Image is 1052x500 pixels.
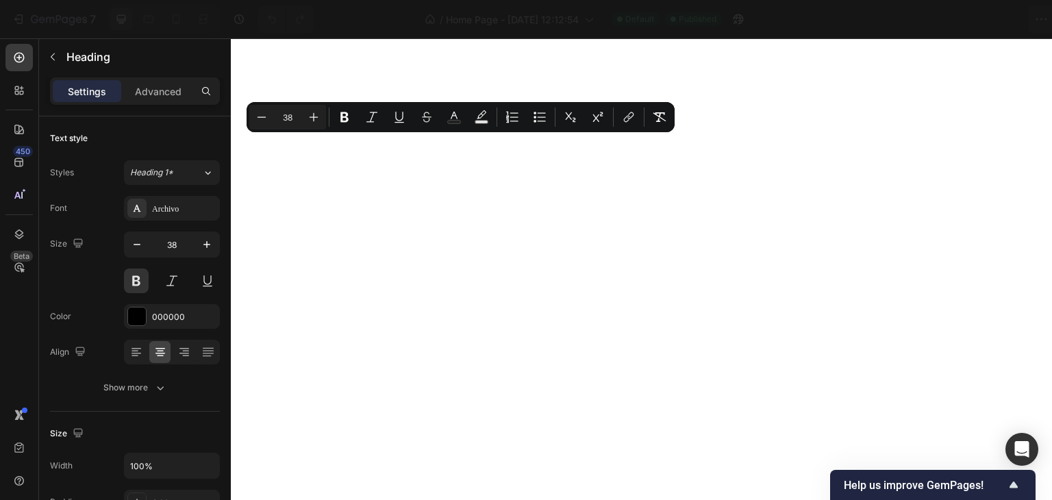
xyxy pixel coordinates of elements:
[973,12,1007,27] div: Publish
[50,375,220,400] button: Show more
[135,84,181,99] p: Advanced
[844,479,1005,492] span: Help us improve GemPages!
[130,166,173,179] span: Heading 1*
[50,166,74,179] div: Styles
[68,84,106,99] p: Settings
[1005,433,1038,466] div: Open Intercom Messenger
[258,5,314,33] div: Undo/Redo
[125,453,219,478] input: Auto
[50,425,86,443] div: Size
[910,5,955,33] button: Save
[844,477,1022,493] button: Show survey - Help us improve GemPages!
[10,251,33,262] div: Beta
[90,11,96,27] p: 7
[231,38,1052,500] iframe: Design area
[152,203,216,215] div: Archivo
[50,235,86,253] div: Size
[50,132,88,145] div: Text style
[50,202,67,214] div: Font
[66,49,214,65] p: Heading
[440,12,443,27] span: /
[50,460,73,472] div: Width
[961,5,1018,33] button: Publish
[679,13,716,25] span: Published
[50,343,88,362] div: Align
[13,146,33,157] div: 450
[124,160,220,185] button: Heading 1*
[446,12,579,27] span: Home Page - [DATE] 12:12:54
[247,102,675,132] div: Editor contextual toolbar
[5,5,102,33] button: 7
[50,310,71,323] div: Color
[922,14,944,25] span: Save
[625,13,654,25] span: Default
[103,381,167,395] div: Show more
[152,311,216,323] div: 000000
